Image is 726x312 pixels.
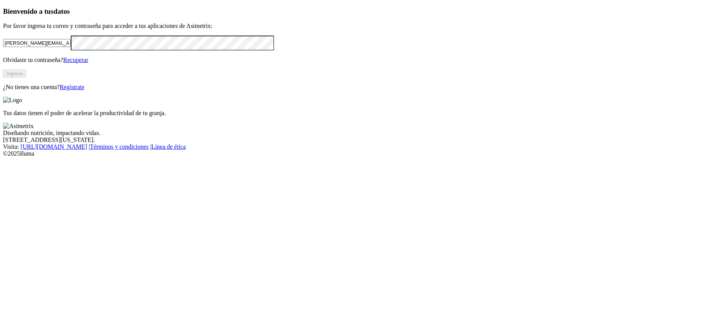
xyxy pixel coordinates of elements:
a: Regístrate [60,84,84,90]
div: Diseñando nutrición, impactando vidas. [3,130,723,136]
div: [STREET_ADDRESS][US_STATE]. [3,136,723,143]
span: datos [54,7,70,15]
h3: Bienvenido a tus [3,7,723,16]
a: Línea de ética [151,143,186,150]
p: Olvidaste tu contraseña? [3,57,723,63]
p: ¿No tienes una cuenta? [3,84,723,91]
img: Logo [3,97,22,104]
p: Tus datos tienen el poder de acelerar la productividad de tu granja. [3,110,723,117]
a: Términos y condiciones [90,143,149,150]
button: Ingresa [3,70,26,78]
img: Asimetrix [3,123,34,130]
div: © 2025 Iluma [3,150,723,157]
div: Visita : | | [3,143,723,150]
a: [URL][DOMAIN_NAME] [21,143,87,150]
input: Tu correo [3,39,71,47]
p: Por favor ingresa tu correo y contraseña para acceder a tus aplicaciones de Asimetrix: [3,23,723,29]
a: Recuperar [63,57,88,63]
